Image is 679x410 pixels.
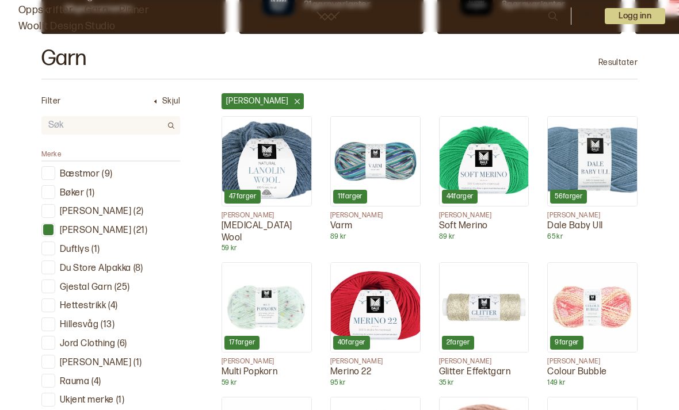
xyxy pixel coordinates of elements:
p: Hillesvåg [60,319,98,331]
p: 47 farger [229,192,256,201]
a: Varm11farger[PERSON_NAME]Varm89 kr [330,116,421,242]
img: Soft Merino [440,117,529,206]
p: ( 13 ) [101,319,115,331]
p: Duftlys [60,244,89,256]
a: Soft Merino44farger[PERSON_NAME]Soft Merino89 kr [439,116,529,242]
img: Merino 22 [331,263,420,352]
a: Woolit [316,12,339,21]
p: 11 farger [338,192,363,201]
a: Multi Popkorn17farger[PERSON_NAME]Multi Popkorn59 kr [222,262,312,388]
p: Resultater [598,57,638,68]
p: Dale Baby Ull [547,220,638,232]
p: 17 farger [229,338,255,347]
p: [PERSON_NAME] [60,225,131,237]
p: 59 kr [222,244,312,253]
p: Soft Merino [439,220,529,232]
p: ( 4 ) [91,376,101,388]
a: Woolit Design Studio [18,18,116,35]
p: Glitter Effektgarn [439,366,529,378]
img: Multi Popkorn [222,263,311,352]
a: Dale Baby Ull56farger[PERSON_NAME]Dale Baby Ull65 kr [547,116,638,242]
p: Logg inn [605,8,665,24]
a: Oppskrifter [18,2,73,18]
input: Søk [41,117,162,134]
p: [PERSON_NAME] [330,357,421,366]
a: Pinner [119,2,149,18]
p: 40 farger [338,338,365,347]
p: [PERSON_NAME] [222,357,312,366]
p: ( 6 ) [117,338,127,350]
img: Dale Baby Ull [548,117,637,206]
p: ( 1 ) [133,357,142,369]
p: Gjestal Garn [60,282,112,294]
img: Glitter Effektgarn [440,263,529,352]
p: 89 kr [439,232,529,242]
p: [PERSON_NAME] [547,211,638,220]
p: 149 kr [547,378,638,388]
p: [PERSON_NAME] [60,357,131,369]
p: Du Store Alpakka [60,263,131,275]
p: Varm [330,220,421,232]
p: 9 farger [555,338,579,347]
p: Merino 22 [330,366,421,378]
span: Merke [41,150,61,159]
p: Ukjent merke [60,394,114,407]
p: ( 4 ) [108,300,117,312]
p: 59 kr [222,378,312,388]
img: Varm [331,117,420,206]
a: Glitter Effektgarn2farger[PERSON_NAME]Glitter Effektgarn35 kr [439,262,529,388]
h2: Garn [41,48,87,70]
p: 44 farger [447,192,474,201]
p: Rauma [60,376,89,388]
button: User dropdown [605,8,665,24]
p: [PERSON_NAME] [439,211,529,220]
p: [PERSON_NAME] [222,211,312,220]
p: [PERSON_NAME] [547,357,638,366]
img: Lanolin Wool [222,117,311,206]
p: [PERSON_NAME] [439,357,529,366]
p: [MEDICAL_DATA] Wool [222,220,312,244]
a: Merino 2240farger[PERSON_NAME]Merino 2295 kr [330,262,421,388]
p: ( 2 ) [133,206,143,218]
p: [PERSON_NAME] [226,95,288,107]
p: 95 kr [330,378,421,388]
p: [PERSON_NAME] [330,211,421,220]
p: 65 kr [547,232,638,242]
p: ( 1 ) [91,244,100,256]
p: ( 21 ) [133,225,147,237]
p: ( 1 ) [116,394,124,407]
a: Garn [85,2,108,18]
p: ( 1 ) [86,187,94,200]
p: Filter [41,95,61,107]
p: Skjul [162,95,180,107]
p: Colour Bubble [547,366,638,378]
p: ( 9 ) [102,168,112,181]
p: ( 25 ) [115,282,130,294]
p: 56 farger [555,192,582,201]
p: ( 8 ) [133,263,143,275]
a: Lanolin Wool47farger[PERSON_NAME][MEDICAL_DATA] Wool59 kr [222,116,312,253]
p: Hettestrikk [60,300,106,312]
p: Jord Clothing [60,338,115,350]
a: Colour Bubble9farger[PERSON_NAME]Colour Bubble149 kr [547,262,638,388]
img: Colour Bubble [548,263,637,352]
p: Multi Popkorn [222,366,312,378]
p: 89 kr [330,232,421,242]
p: 35 kr [439,378,529,388]
p: Bøker [60,187,84,200]
p: 2 farger [447,338,470,347]
p: [PERSON_NAME] [60,206,131,218]
p: Bæstmor [60,168,100,181]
